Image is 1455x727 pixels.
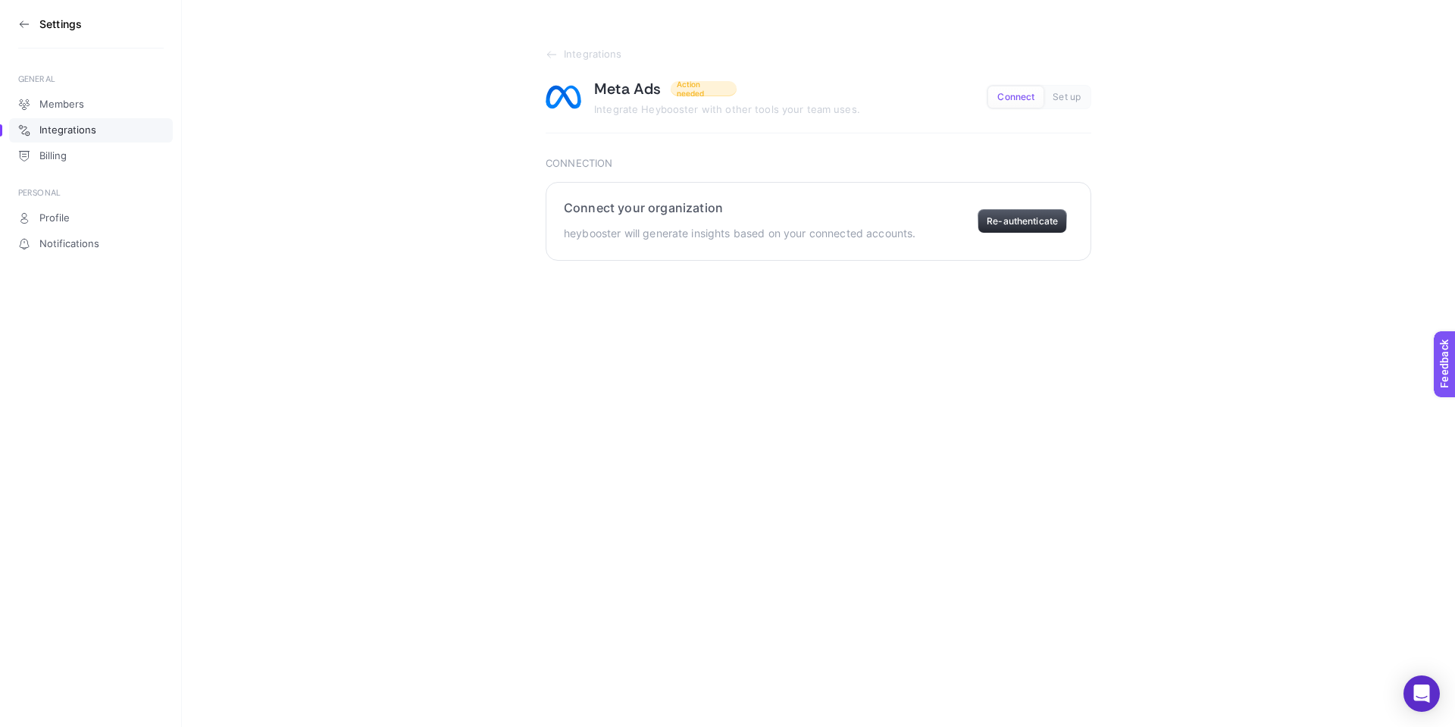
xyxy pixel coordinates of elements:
span: Notifications [39,238,99,250]
div: GENERAL [18,73,164,85]
span: Action needed [677,80,731,98]
h2: Connect your organization [564,200,915,215]
span: Members [39,99,84,111]
button: Re-authenticate [978,209,1067,233]
a: Integrations [546,49,1091,61]
span: Profile [39,212,70,224]
a: Profile [9,206,173,230]
span: Billing [39,150,67,162]
span: Integrations [39,124,96,136]
h3: Settings [39,18,82,30]
button: Set up [1044,86,1090,108]
span: Feedback [9,5,58,17]
a: Members [9,92,173,117]
span: Integrations [564,49,622,61]
h1: Meta Ads [594,79,662,99]
span: Set up [1053,92,1081,103]
button: Connect [988,86,1044,108]
p: heybooster will generate insights based on your connected accounts. [564,224,915,243]
a: Notifications [9,232,173,256]
a: Integrations [9,118,173,143]
div: PERSONAL [18,186,164,199]
span: Integrate Heybooster with other tools your team uses. [594,103,860,115]
a: Billing [9,144,173,168]
div: Open Intercom Messenger [1403,675,1440,712]
span: Connect [997,92,1034,103]
h3: Connection [546,158,1091,170]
